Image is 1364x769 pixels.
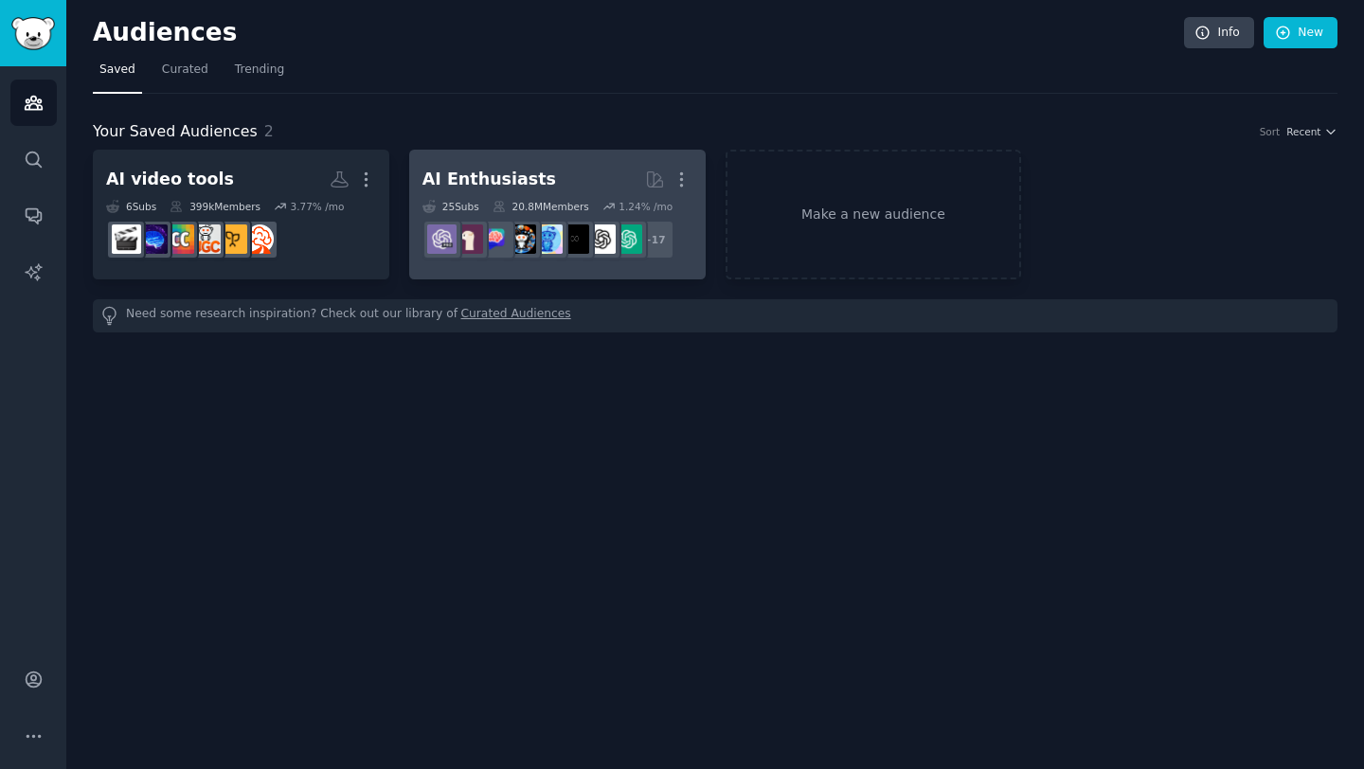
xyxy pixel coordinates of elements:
[613,224,642,254] img: ChatGPT
[493,200,589,213] div: 20.8M Members
[422,200,479,213] div: 25 Sub s
[228,55,291,94] a: Trending
[1286,125,1337,138] button: Recent
[93,55,142,94] a: Saved
[1260,125,1281,138] div: Sort
[533,224,563,254] img: artificial
[1184,17,1254,49] a: Info
[635,220,674,259] div: + 17
[619,200,673,213] div: 1.24 % /mo
[264,122,274,140] span: 2
[155,55,215,94] a: Curated
[507,224,536,254] img: aiArt
[138,224,168,254] img: AI_VideoGenerator
[726,150,1022,279] a: Make a new audience
[218,224,247,254] img: LearningDevelopment
[93,150,389,279] a: AI video tools6Subs399kMembers3.77% /moinstructionaldesignLearningDevelopmentUGCcreatorsContentCr...
[170,200,260,213] div: 399k Members
[165,224,194,254] img: ContentCreators
[93,120,258,144] span: Your Saved Audiences
[191,224,221,254] img: UGCcreators
[461,306,571,326] a: Curated Audiences
[560,224,589,254] img: ArtificialInteligence
[409,150,706,279] a: AI Enthusiasts25Subs20.8MMembers1.24% /mo+17ChatGPTOpenAIArtificialInteligenceartificialaiArtChat...
[480,224,510,254] img: ChatGPTPromptGenius
[112,224,141,254] img: aivideo
[106,168,234,191] div: AI video tools
[1286,125,1320,138] span: Recent
[93,299,1337,332] div: Need some research inspiration? Check out our library of
[1264,17,1337,49] a: New
[99,62,135,79] span: Saved
[162,62,208,79] span: Curated
[586,224,616,254] img: OpenAI
[454,224,483,254] img: LocalLLaMA
[11,17,55,50] img: GummySearch logo
[235,62,284,79] span: Trending
[244,224,274,254] img: instructionaldesign
[427,224,457,254] img: ChatGPTPro
[422,168,556,191] div: AI Enthusiasts
[93,18,1184,48] h2: Audiences
[106,200,156,213] div: 6 Sub s
[290,200,344,213] div: 3.77 % /mo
